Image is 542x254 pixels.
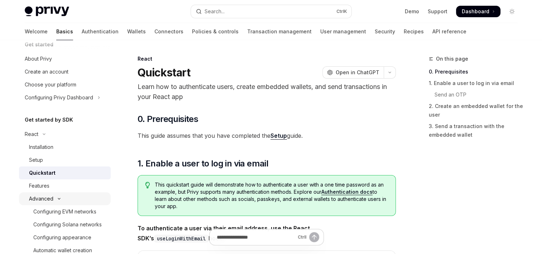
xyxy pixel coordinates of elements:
[428,8,447,15] a: Support
[192,23,239,40] a: Policies & controls
[336,9,347,14] span: Ctrl K
[506,6,518,17] button: Toggle dark mode
[19,78,111,91] a: Choose your platform
[25,67,68,76] div: Create an account
[138,158,268,169] span: 1. Enable a user to log in via email
[205,7,225,16] div: Search...
[138,82,396,102] p: Learn how to authenticate users, create embedded wallets, and send transactions in your React app
[56,23,73,40] a: Basics
[429,66,523,77] a: 0. Prerequisites
[19,179,111,192] a: Features
[429,77,523,89] a: 1. Enable a user to log in via email
[82,23,119,40] a: Authentication
[456,6,500,17] a: Dashboard
[19,91,111,104] button: Toggle Configuring Privy Dashboard section
[155,181,388,210] span: This quickstart guide will demonstrate how to authenticate a user with a one time password as an ...
[429,121,523,141] a: 3. Send a transaction with the embedded wallet
[29,143,53,151] div: Installation
[19,154,111,166] a: Setup
[29,182,49,190] div: Features
[25,6,69,17] img: light logo
[138,225,310,242] strong: To authenticate a user via their email address, use the React SDK’s hook.
[429,100,523,121] a: 2. Create an embedded wallet for the user
[19,65,111,78] a: Create an account
[33,220,102,229] div: Configuring Solana networks
[25,55,52,63] div: About Privy
[138,131,396,141] span: This guide assumes that you have completed the guide.
[336,69,379,76] span: Open in ChatGPT
[154,23,183,40] a: Connectors
[25,116,73,124] h5: Get started by SDK
[25,80,76,89] div: Choose your platform
[309,232,319,242] button: Send message
[33,207,96,216] div: Configuring EVM networks
[29,156,43,164] div: Setup
[436,55,468,63] span: On this page
[19,231,111,244] a: Configuring appearance
[138,66,191,79] h1: Quickstart
[25,130,38,138] div: React
[19,192,111,205] button: Toggle Advanced section
[127,23,146,40] a: Wallets
[29,194,53,203] div: Advanced
[19,166,111,179] a: Quickstart
[138,55,396,62] div: React
[322,66,384,79] button: Open in ChatGPT
[25,23,48,40] a: Welcome
[19,205,111,218] a: Configuring EVM networks
[270,132,287,140] a: Setup
[405,8,419,15] a: Demo
[145,182,150,188] svg: Tip
[429,89,523,100] a: Send an OTP
[432,23,466,40] a: API reference
[29,169,56,177] div: Quickstart
[321,189,373,195] a: Authentication docs
[217,229,295,245] input: Ask a question...
[138,113,198,125] span: 0. Prerequisites
[404,23,424,40] a: Recipes
[19,128,111,141] button: Toggle React section
[19,52,111,65] a: About Privy
[19,218,111,231] a: Configuring Solana networks
[375,23,395,40] a: Security
[320,23,366,40] a: User management
[462,8,489,15] span: Dashboard
[247,23,312,40] a: Transaction management
[33,233,91,242] div: Configuring appearance
[25,93,93,102] div: Configuring Privy Dashboard
[191,5,351,18] button: Open search
[19,141,111,154] a: Installation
